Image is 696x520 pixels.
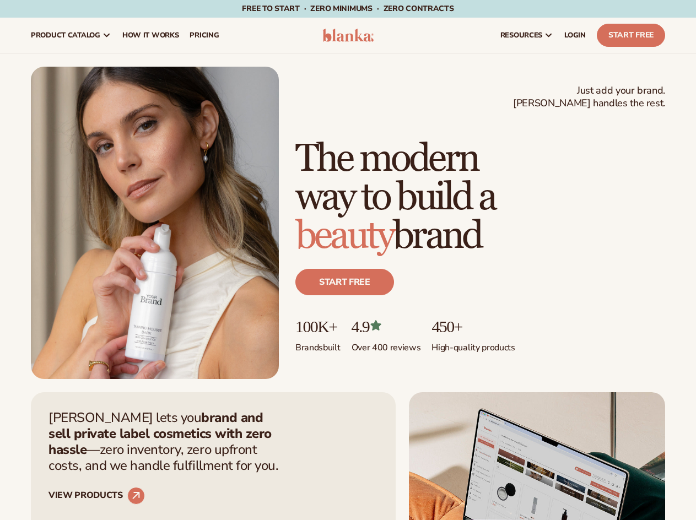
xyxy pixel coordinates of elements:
a: Start Free [597,24,665,47]
span: beauty [295,213,393,259]
a: product catalog [25,18,117,53]
a: resources [495,18,559,53]
p: Brands built [295,335,341,354]
img: Female holding tanning mousse. [31,67,279,379]
p: High-quality products [431,335,515,354]
span: product catalog [31,31,100,40]
p: [PERSON_NAME] lets you —zero inventory, zero upfront costs, and we handle fulfillment for you. [48,410,285,473]
img: logo [322,29,374,42]
a: How It Works [117,18,185,53]
h1: The modern way to build a brand [295,140,665,256]
a: pricing [184,18,224,53]
p: 450+ [431,317,515,335]
span: Free to start · ZERO minimums · ZERO contracts [242,3,454,14]
span: pricing [190,31,219,40]
p: 100K+ [295,317,341,335]
a: LOGIN [559,18,591,53]
span: How It Works [122,31,179,40]
span: LOGIN [564,31,586,40]
p: 4.9 [352,317,421,335]
span: Just add your brand. [PERSON_NAME] handles the rest. [513,84,665,110]
a: VIEW PRODUCTS [48,487,145,505]
span: resources [500,31,542,40]
a: Start free [295,269,394,295]
strong: brand and sell private label cosmetics with zero hassle [48,409,272,458]
p: Over 400 reviews [352,335,421,354]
